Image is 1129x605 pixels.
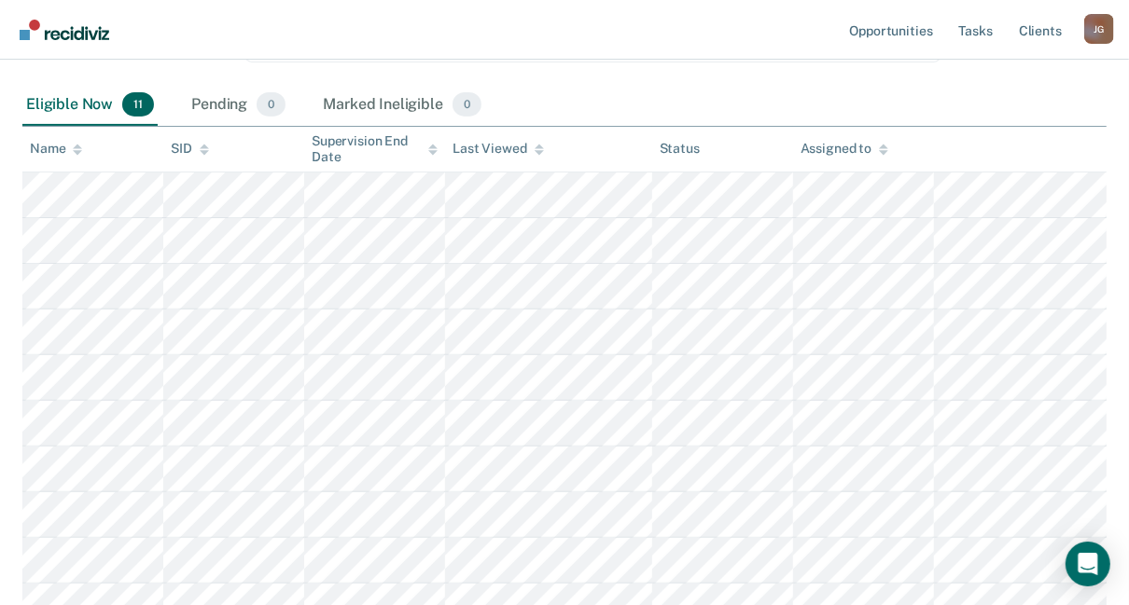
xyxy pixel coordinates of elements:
div: Status [660,141,700,157]
div: Name [30,141,82,157]
img: Recidiviz [20,20,109,40]
div: Last Viewed [453,141,543,157]
div: SID [171,141,209,157]
span: 0 [257,92,286,117]
div: Open Intercom Messenger [1066,542,1110,586]
div: Eligible Now11 [22,85,158,126]
div: Pending0 [188,85,289,126]
div: Assigned to [801,141,888,157]
div: Marked Ineligible0 [319,85,485,126]
span: 11 [122,92,154,117]
div: Supervision End Date [312,133,438,165]
button: Profile dropdown button [1084,14,1114,44]
div: J G [1084,14,1114,44]
span: 0 [453,92,481,117]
